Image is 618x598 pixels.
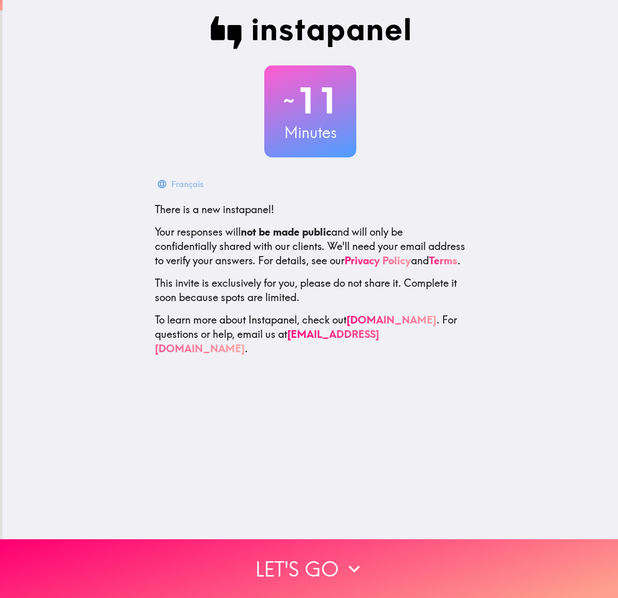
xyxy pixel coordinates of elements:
h3: Minutes [264,122,356,143]
a: [DOMAIN_NAME] [347,313,437,326]
a: [EMAIL_ADDRESS][DOMAIN_NAME] [155,328,379,355]
p: Your responses will and will only be confidentially shared with our clients. We'll need your emai... [155,225,466,268]
img: Instapanel [210,16,410,49]
a: Privacy Policy [345,254,411,267]
button: Français [155,174,208,194]
h2: 11 [264,80,356,122]
a: Terms [429,254,457,267]
span: There is a new instapanel! [155,203,274,216]
p: To learn more about Instapanel, check out . For questions or help, email us at . [155,313,466,356]
b: not be made public [241,225,331,238]
div: Français [171,177,203,191]
p: This invite is exclusively for you, please do not share it. Complete it soon because spots are li... [155,276,466,305]
span: ~ [282,85,296,116]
